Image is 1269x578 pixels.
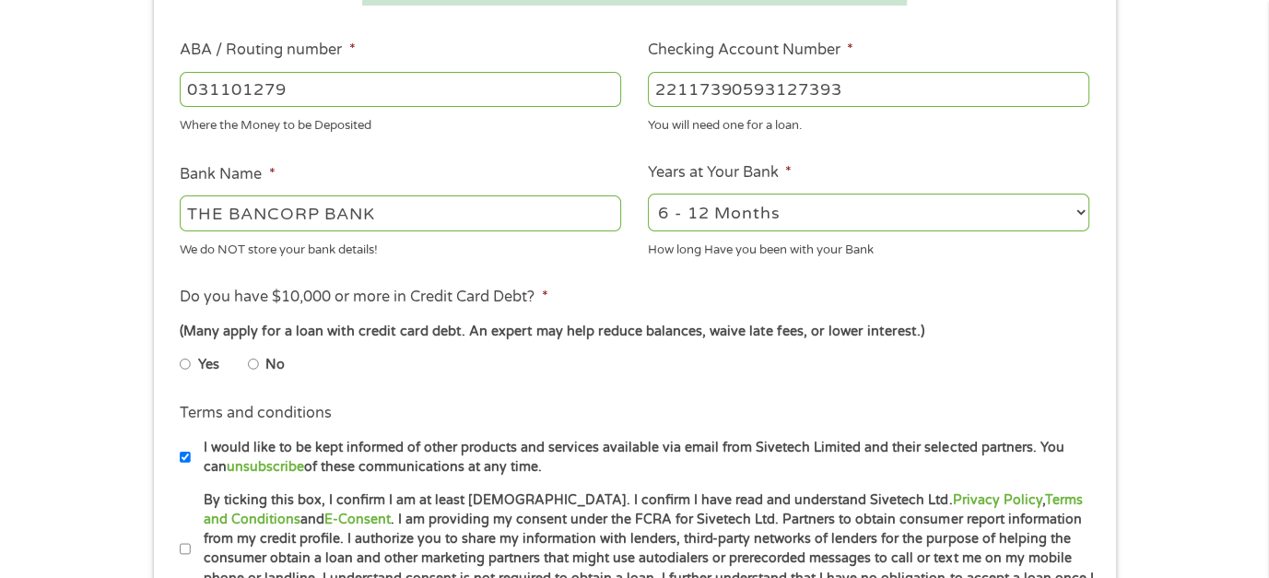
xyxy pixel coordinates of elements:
label: Years at Your Bank [648,163,792,183]
div: We do NOT store your bank details! [180,234,621,259]
label: I would like to be kept informed of other products and services available via email from Sivetech... [191,438,1095,478]
label: Checking Account Number [648,41,853,60]
label: No [265,355,285,375]
div: You will need one for a loan. [648,111,1089,136]
label: Bank Name [180,165,275,184]
label: Terms and conditions [180,404,332,423]
a: Terms and Conditions [204,492,1082,527]
label: Yes [198,355,219,375]
div: How long Have you been with your Bank [648,234,1089,259]
input: 263177916 [180,72,621,107]
label: ABA / Routing number [180,41,355,60]
input: 345634636 [648,72,1089,107]
a: Privacy Policy [952,492,1041,508]
a: E-Consent [324,512,391,527]
div: (Many apply for a loan with credit card debt. An expert may help reduce balances, waive late fees... [180,322,1088,342]
div: Where the Money to be Deposited [180,111,621,136]
label: Do you have $10,000 or more in Credit Card Debt? [180,288,547,307]
a: unsubscribe [227,459,304,475]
